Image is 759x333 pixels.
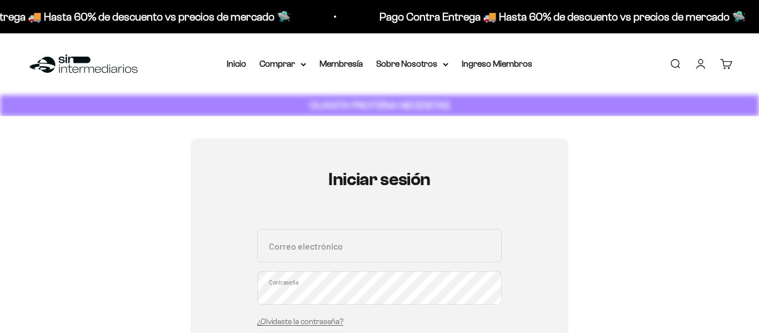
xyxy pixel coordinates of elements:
[319,59,363,68] a: Membresía
[377,8,743,26] p: Pago Contra Entrega 🚚 Hasta 60% de descuento vs precios de mercado 🛸
[259,57,306,71] summary: Comprar
[227,59,246,68] a: Inicio
[309,100,450,111] strong: CUANTA PROTEÍNA NECESITAS
[257,317,343,326] a: ¿Olvidaste la contraseña?
[376,57,448,71] summary: Sobre Nosotros
[462,59,532,68] a: Ingreso Miembros
[257,170,502,189] h1: Iniciar sesión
